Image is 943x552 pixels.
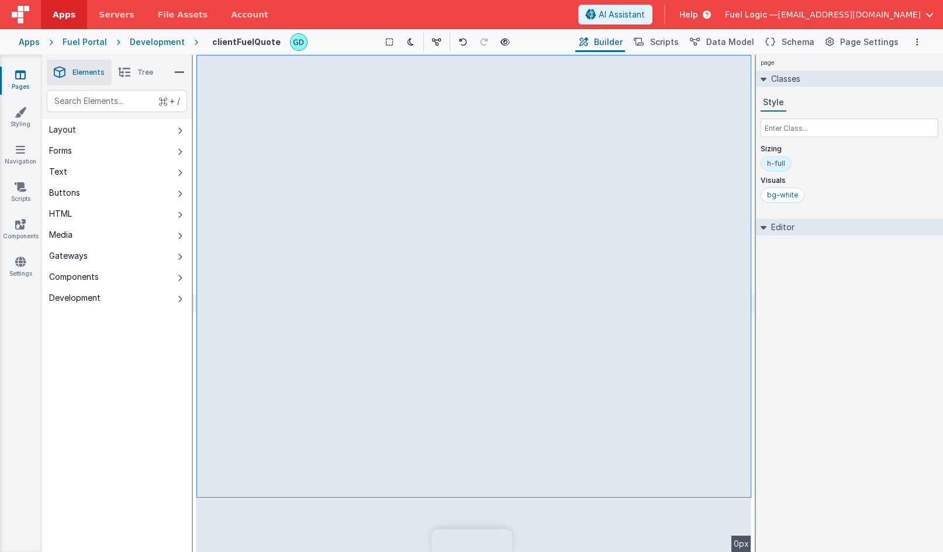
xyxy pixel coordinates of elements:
[725,9,934,20] button: Fuel Logic — [EMAIL_ADDRESS][DOMAIN_NAME]
[42,161,192,182] button: Text
[291,34,307,50] img: 3dd21bde18fb3f511954fc4b22afbf3f
[686,32,757,52] button: Data Model
[767,190,798,200] div: bg-white
[42,266,192,287] button: Components
[766,71,800,87] h2: Classes
[778,9,921,20] span: [EMAIL_ADDRESS][DOMAIN_NAME]
[910,35,924,49] button: Options
[840,36,899,48] span: Page Settings
[725,9,778,20] span: Fuel Logic —
[761,32,817,52] button: Schema
[49,124,76,136] div: Layout
[42,119,192,140] button: Layout
[49,229,72,241] div: Media
[53,9,75,20] span: Apps
[49,292,101,304] div: Development
[49,145,72,157] div: Forms
[212,37,281,46] h4: clientFuelQuote
[630,32,681,52] button: Scripts
[650,36,679,48] span: Scripts
[42,203,192,224] button: HTML
[578,5,652,25] button: AI Assistant
[47,90,187,112] input: Search Elements...
[49,166,67,178] div: Text
[99,9,134,20] span: Servers
[761,144,938,154] p: Sizing
[706,36,754,48] span: Data Model
[766,219,795,235] h2: Editor
[599,9,645,20] span: AI Assistant
[49,271,99,283] div: Components
[130,36,185,48] div: Development
[196,55,751,552] div: -->
[761,94,786,112] button: Style
[761,176,938,185] p: Visuals
[49,208,72,220] div: HTML
[821,32,901,52] button: Page Settings
[42,224,192,245] button: Media
[761,119,938,137] input: Enter Class...
[49,187,80,199] div: Buttons
[42,182,192,203] button: Buttons
[679,9,698,20] span: Help
[49,250,88,262] div: Gateways
[731,536,751,552] div: 0px
[575,32,625,52] button: Builder
[42,245,192,266] button: Gateways
[63,36,107,48] div: Fuel Portal
[42,287,192,308] button: Development
[756,55,779,71] h4: page
[782,36,814,48] span: Schema
[159,90,180,112] span: + /
[594,36,623,48] span: Builder
[72,68,105,77] span: Elements
[42,140,192,161] button: Forms
[158,9,208,20] span: File Assets
[19,36,40,48] div: Apps
[767,159,785,168] div: h-full
[137,68,153,77] span: Tree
